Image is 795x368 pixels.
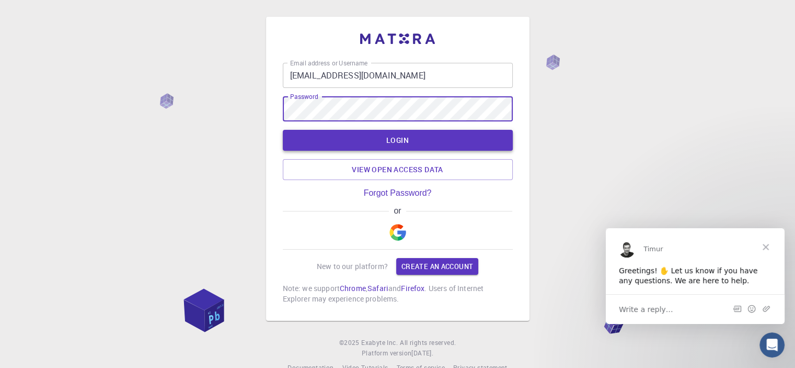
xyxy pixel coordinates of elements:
[361,338,398,348] a: Exabyte Inc.
[367,283,388,293] a: Safari
[362,348,411,359] span: Platform version
[401,283,424,293] a: Firefox
[283,283,513,304] p: Note: we support , and . Users of Internet Explorer may experience problems.
[389,224,406,241] img: Google
[759,332,785,358] iframe: Intercom live chat
[389,206,406,216] span: or
[317,261,388,272] p: New to our platform?
[364,188,432,198] a: Forgot Password?
[411,348,433,359] a: [DATE].
[396,258,478,275] a: Create an account
[290,59,367,68] label: Email address or Username
[400,338,456,348] span: All rights reserved.
[283,159,513,180] a: View open access data
[290,92,318,101] label: Password
[606,228,785,324] iframe: Intercom live chat message
[283,130,513,151] button: LOGIN
[339,338,361,348] span: © 2025
[411,349,433,357] span: [DATE] .
[340,283,366,293] a: Chrome
[361,338,398,347] span: Exabyte Inc.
